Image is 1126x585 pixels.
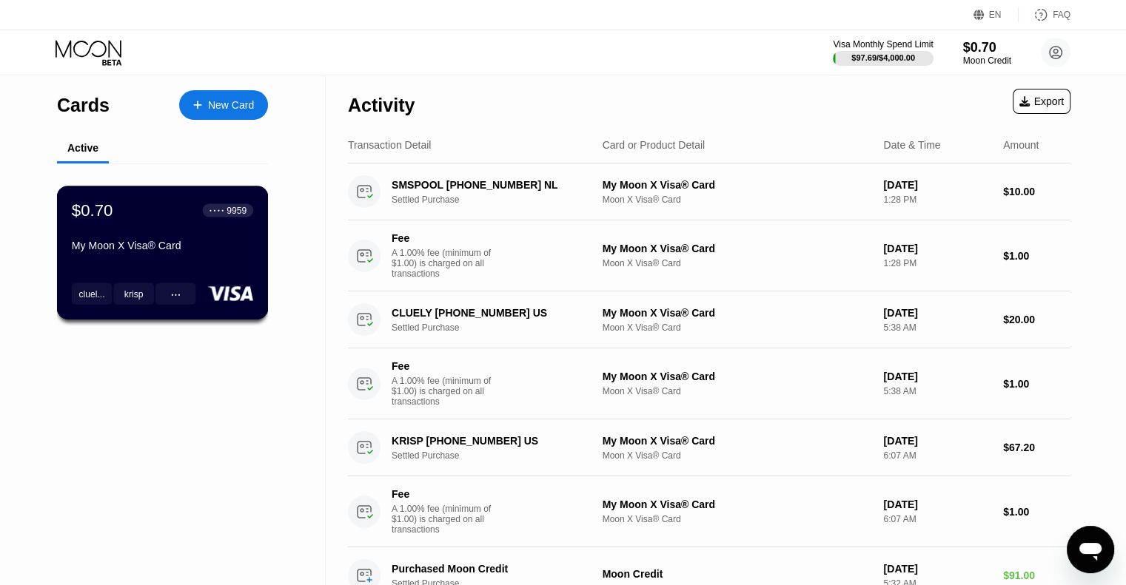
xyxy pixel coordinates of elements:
div: SMSPOOL [PHONE_NUMBER] NLSettled PurchaseMy Moon X Visa® CardMoon X Visa® Card[DATE]1:28 PM$10.00 [348,163,1070,220]
div: [DATE] [883,243,991,254]
div: Export [1013,89,1070,114]
div: EN [973,7,1019,22]
div: Amount [1003,139,1039,151]
div: My Moon X Visa® Card [603,243,872,254]
div: FeeA 1.00% fee (minimum of $1.00) is charged on all transactionsMy Moon X Visa® CardMoon X Visa® ... [348,476,1070,547]
div: Moon X Visa® Card [603,195,872,205]
div: Date & Time [883,139,940,151]
div: CLUELY [PHONE_NUMBER] US [392,307,594,319]
div: Activity [348,95,415,116]
div: My Moon X Visa® Card [603,179,872,191]
div: Moon X Visa® Card [603,514,872,524]
div: Export [1019,95,1064,107]
div: krisp [113,283,154,304]
div: 5:38 AM [883,386,991,396]
div: Cards [57,95,110,116]
div: 1:28 PM [883,258,991,268]
div: $91.00 [1003,569,1070,581]
div: 6:07 AM [883,450,991,461]
div: cluel... [79,288,105,299]
div: FAQ [1053,10,1070,20]
div: Moon Credit [963,55,1011,66]
div: $0.70 [963,40,1011,55]
div: [DATE] [883,307,991,319]
div: SMSPOOL [PHONE_NUMBER] NL [392,179,594,191]
div: Moon X Visa® Card [603,386,872,396]
div: KRISP [PHONE_NUMBER] US [392,435,594,447]
div: FAQ [1019,7,1070,22]
div: Active [67,142,98,154]
div: $1.00 [1003,250,1070,262]
div: $10.00 [1003,186,1070,197]
div: KRISP [PHONE_NUMBER] USSettled PurchaseMy Moon X Visa® CardMoon X Visa® Card[DATE]6:07 AM$67.20 [348,419,1070,476]
div: My Moon X Visa® Card [603,435,872,447]
div: Transaction Detail [348,139,431,151]
div: [DATE] [883,498,991,510]
div: $0.70 [72,200,113,220]
div: Fee [392,488,495,500]
div: My Moon X Visa® Card [72,240,253,251]
div: ● ● ● ● [210,208,224,212]
div: Fee [392,232,495,244]
div: My Moon X Visa® Card [603,498,872,510]
div: 9959 [227,205,247,215]
div: $0.70● ● ● ●9959My Moon X Visa® Cardcluel...krisp● ● ● [58,186,267,319]
div: CLUELY [PHONE_NUMBER] USSettled PurchaseMy Moon X Visa® CardMoon X Visa® Card[DATE]5:38 AM$20.00 [348,291,1070,348]
div: Fee [392,360,495,372]
div: Visa Monthly Spend Limit$97.69/$4,000.00 [833,39,933,66]
div: Settled Purchase [392,450,610,461]
div: 6:07 AM [883,514,991,524]
iframe: Button to launch messaging window [1067,526,1114,573]
div: Moon X Visa® Card [603,258,872,268]
div: Moon X Visa® Card [603,450,872,461]
div: Moon X Visa® Card [603,322,872,333]
div: Settled Purchase [392,195,610,205]
div: $67.20 [1003,442,1070,453]
div: krisp [124,288,144,299]
div: $20.00 [1003,314,1070,325]
div: EN [989,10,1002,20]
div: Purchased Moon Credit [392,563,594,575]
div: [DATE] [883,563,991,575]
div: [DATE] [883,435,991,447]
div: FeeA 1.00% fee (minimum of $1.00) is charged on all transactionsMy Moon X Visa® CardMoon X Visa® ... [348,348,1070,419]
div: ● ● ● [155,283,196,304]
div: New Card [208,99,254,112]
div: My Moon X Visa® Card [603,307,872,319]
div: 1:28 PM [883,195,991,205]
div: New Card [179,90,268,120]
div: [DATE] [883,179,991,191]
div: A 1.00% fee (minimum of $1.00) is charged on all transactions [392,504,503,535]
div: 5:38 AM [883,322,991,333]
div: Visa Monthly Spend Limit [833,39,933,50]
div: FeeA 1.00% fee (minimum of $1.00) is charged on all transactionsMy Moon X Visa® CardMoon X Visa® ... [348,220,1070,291]
div: $1.00 [1003,378,1070,390]
div: $1.00 [1003,506,1070,518]
div: $0.70Moon Credit [963,40,1011,66]
div: A 1.00% fee (minimum of $1.00) is charged on all transactions [392,248,503,279]
div: Moon Credit [603,568,872,580]
div: ● ● ● [171,291,180,296]
div: cluel... [72,283,113,304]
div: Card or Product Detail [603,139,706,151]
div: Settled Purchase [392,322,610,333]
div: My Moon X Visa® Card [603,371,872,382]
div: $97.69 / $4,000.00 [851,53,915,62]
div: A 1.00% fee (minimum of $1.00) is charged on all transactions [392,376,503,407]
div: [DATE] [883,371,991,382]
